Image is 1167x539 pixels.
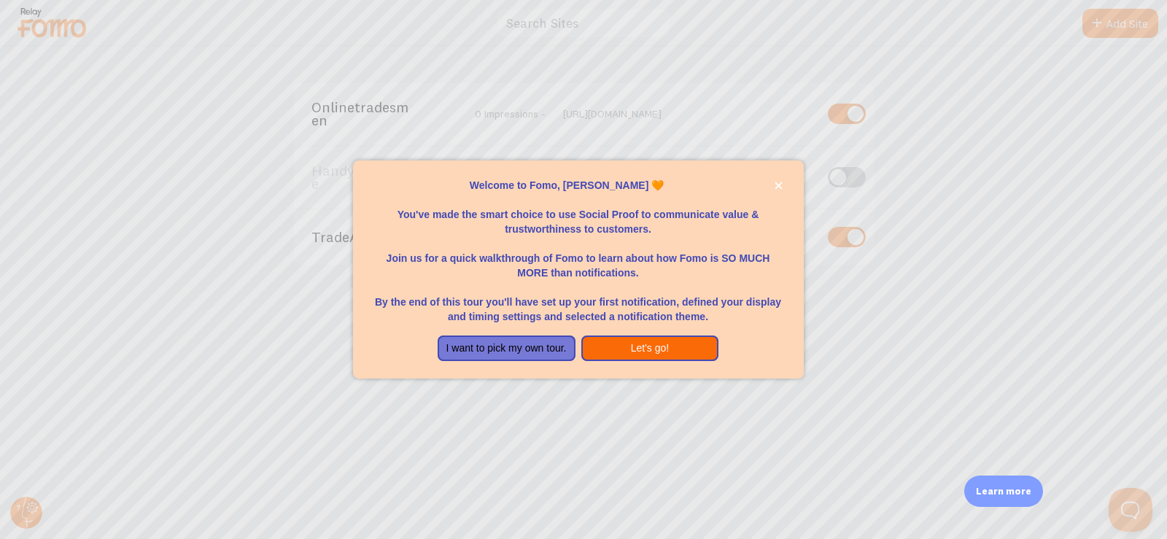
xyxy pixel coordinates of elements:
[371,178,786,193] p: Welcome to Fomo, [PERSON_NAME] 🧡
[371,236,786,280] p: Join us for a quick walkthrough of Fomo to learn about how Fomo is SO MUCH MORE than notifications.
[771,178,786,193] button: close,
[581,336,719,362] button: Let's go!
[371,193,786,236] p: You've made the smart choice to use Social Proof to communicate value & trustworthiness to custom...
[371,280,786,324] p: By the end of this tour you'll have set up your first notification, defined your display and timi...
[438,336,575,362] button: I want to pick my own tour.
[353,160,804,379] div: Welcome to Fomo, Liam Coffey 🧡You&amp;#39;ve made the smart choice to use Social Proof to communi...
[964,476,1043,507] div: Learn more
[976,484,1031,498] p: Learn more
